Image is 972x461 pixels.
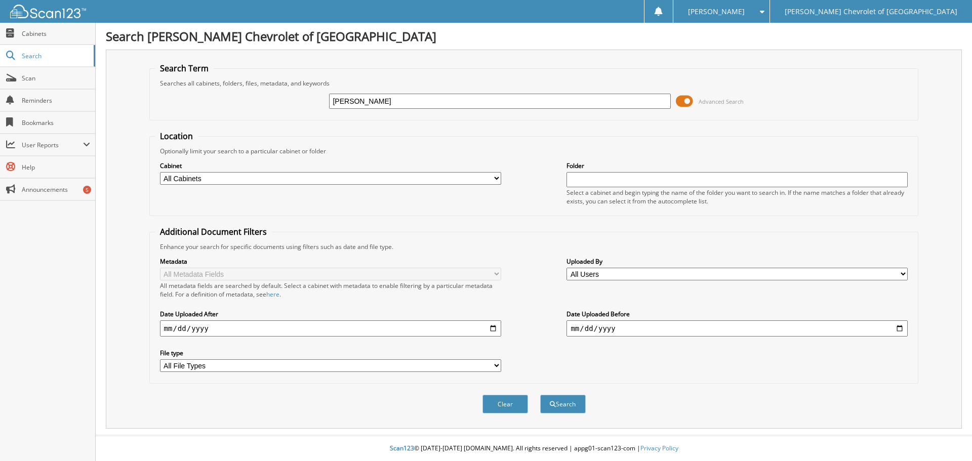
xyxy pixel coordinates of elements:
[160,320,501,337] input: start
[482,395,528,413] button: Clear
[160,161,501,170] label: Cabinet
[96,436,972,461] div: © [DATE]-[DATE] [DOMAIN_NAME]. All rights reserved | appg01-scan123-com |
[106,28,962,45] h1: Search [PERSON_NAME] Chevrolet of [GEOGRAPHIC_DATA]
[160,349,501,357] label: File type
[566,310,908,318] label: Date Uploaded Before
[22,96,90,105] span: Reminders
[540,395,586,413] button: Search
[155,79,913,88] div: Searches all cabinets, folders, files, metadata, and keywords
[22,118,90,127] span: Bookmarks
[155,131,198,142] legend: Location
[160,310,501,318] label: Date Uploaded After
[22,29,90,38] span: Cabinets
[22,185,90,194] span: Announcements
[566,257,908,266] label: Uploaded By
[10,5,86,18] img: scan123-logo-white.svg
[22,163,90,172] span: Help
[699,98,744,105] span: Advanced Search
[566,188,908,205] div: Select a cabinet and begin typing the name of the folder you want to search in. If the name match...
[566,161,908,170] label: Folder
[266,290,279,299] a: here
[160,257,501,266] label: Metadata
[566,320,908,337] input: end
[155,242,913,251] div: Enhance your search for specific documents using filters such as date and file type.
[160,281,501,299] div: All metadata fields are searched by default. Select a cabinet with metadata to enable filtering b...
[640,444,678,452] a: Privacy Policy
[83,186,91,194] div: 5
[785,9,957,15] span: [PERSON_NAME] Chevrolet of [GEOGRAPHIC_DATA]
[155,226,272,237] legend: Additional Document Filters
[688,9,745,15] span: [PERSON_NAME]
[155,63,214,74] legend: Search Term
[921,412,972,461] iframe: Chat Widget
[390,444,414,452] span: Scan123
[22,52,89,60] span: Search
[22,141,83,149] span: User Reports
[22,74,90,82] span: Scan
[155,147,913,155] div: Optionally limit your search to a particular cabinet or folder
